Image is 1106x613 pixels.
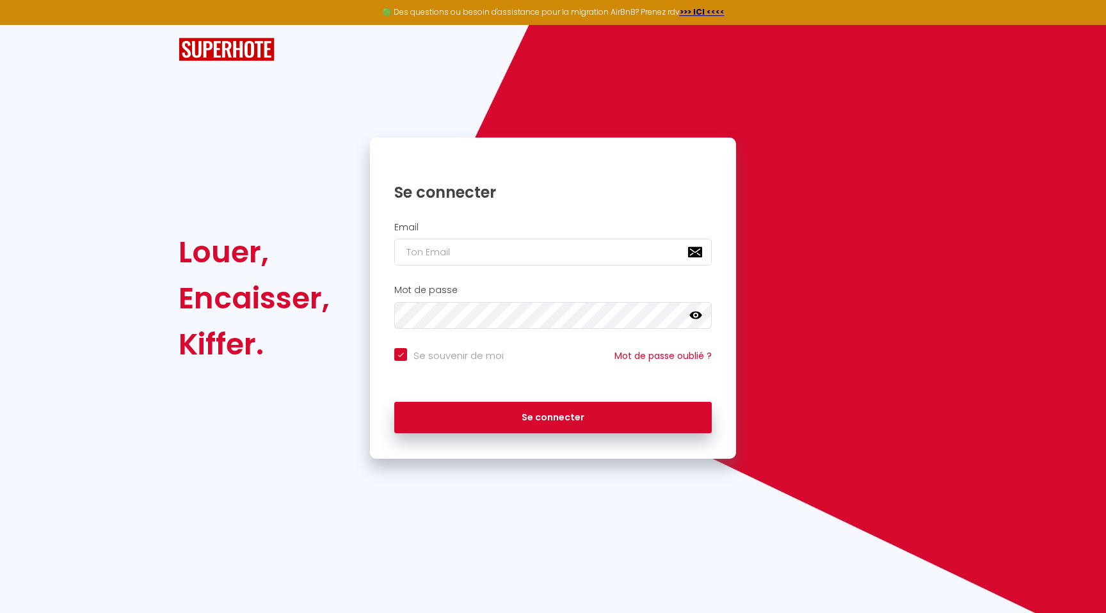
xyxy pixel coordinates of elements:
img: SuperHote logo [179,38,275,61]
div: Encaisser, [179,275,330,321]
div: Kiffer. [179,321,330,367]
h2: Email [394,222,712,233]
a: Mot de passe oublié ? [614,349,712,362]
a: >>> ICI <<<< [680,6,725,17]
div: Louer, [179,229,330,275]
button: Se connecter [394,402,712,434]
h1: Se connecter [394,182,712,202]
h2: Mot de passe [394,285,712,296]
input: Ton Email [394,239,712,266]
